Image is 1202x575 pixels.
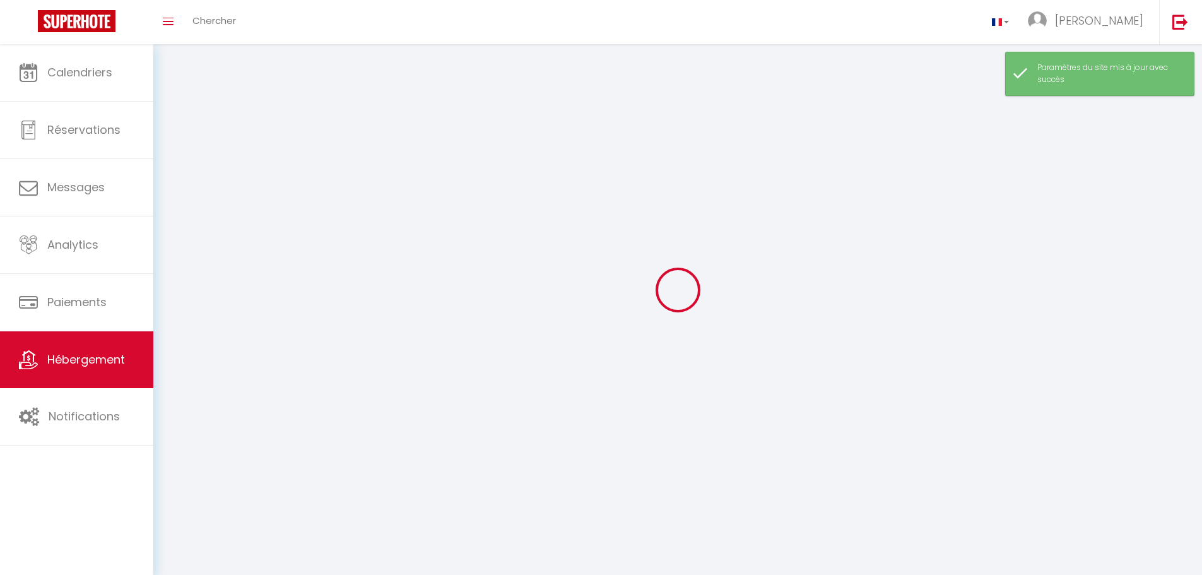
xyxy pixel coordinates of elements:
[38,10,115,32] img: Super Booking
[10,5,48,43] button: Ouvrir le widget de chat LiveChat
[47,237,98,252] span: Analytics
[47,122,121,138] span: Réservations
[47,179,105,195] span: Messages
[47,294,107,310] span: Paiements
[1055,13,1143,28] span: [PERSON_NAME]
[1037,62,1181,86] div: Paramètres du site mis à jour avec succès
[47,352,125,367] span: Hébergement
[1028,11,1047,30] img: ...
[47,64,112,80] span: Calendriers
[49,408,120,424] span: Notifications
[1172,14,1188,30] img: logout
[192,14,236,27] span: Chercher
